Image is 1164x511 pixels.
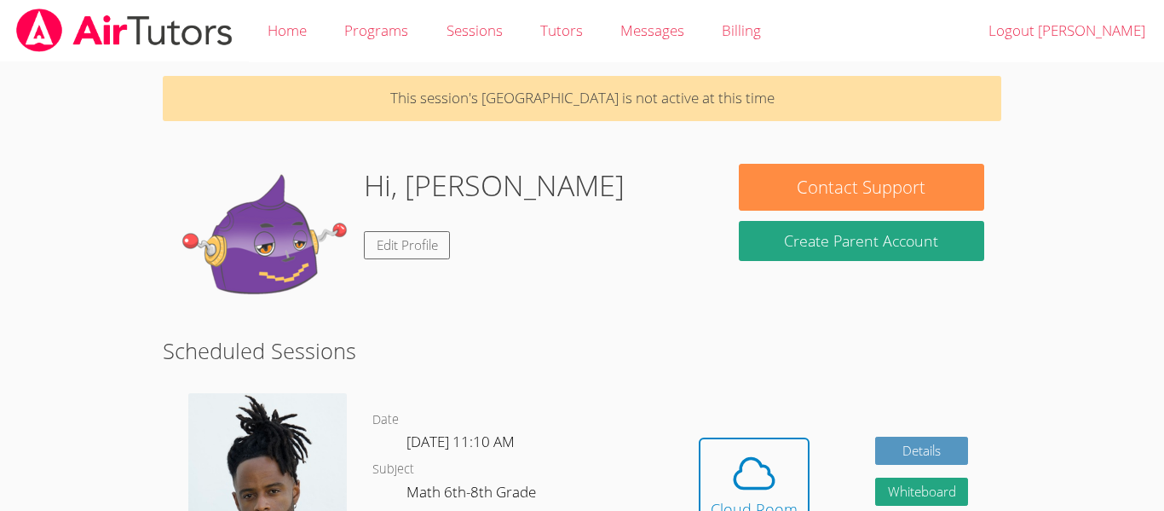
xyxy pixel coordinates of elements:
[372,409,399,431] dt: Date
[364,231,451,259] a: Edit Profile
[163,334,1001,367] h2: Scheduled Sessions
[372,459,414,480] dt: Subject
[739,221,984,261] button: Create Parent Account
[620,20,684,40] span: Messages
[163,76,1001,121] p: This session's [GEOGRAPHIC_DATA] is not active at this time
[875,437,969,465] a: Details
[875,478,969,506] button: Whiteboard
[406,480,539,509] dd: Math 6th-8th Grade
[364,164,625,207] h1: Hi, [PERSON_NAME]
[14,9,234,52] img: airtutors_banner-c4298cdbf04f3fff15de1276eac7730deb9818008684d7c2e4769d2f7ddbe033.png
[739,164,984,211] button: Contact Support
[180,164,350,334] img: default.png
[406,432,515,451] span: [DATE] 11:10 AM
